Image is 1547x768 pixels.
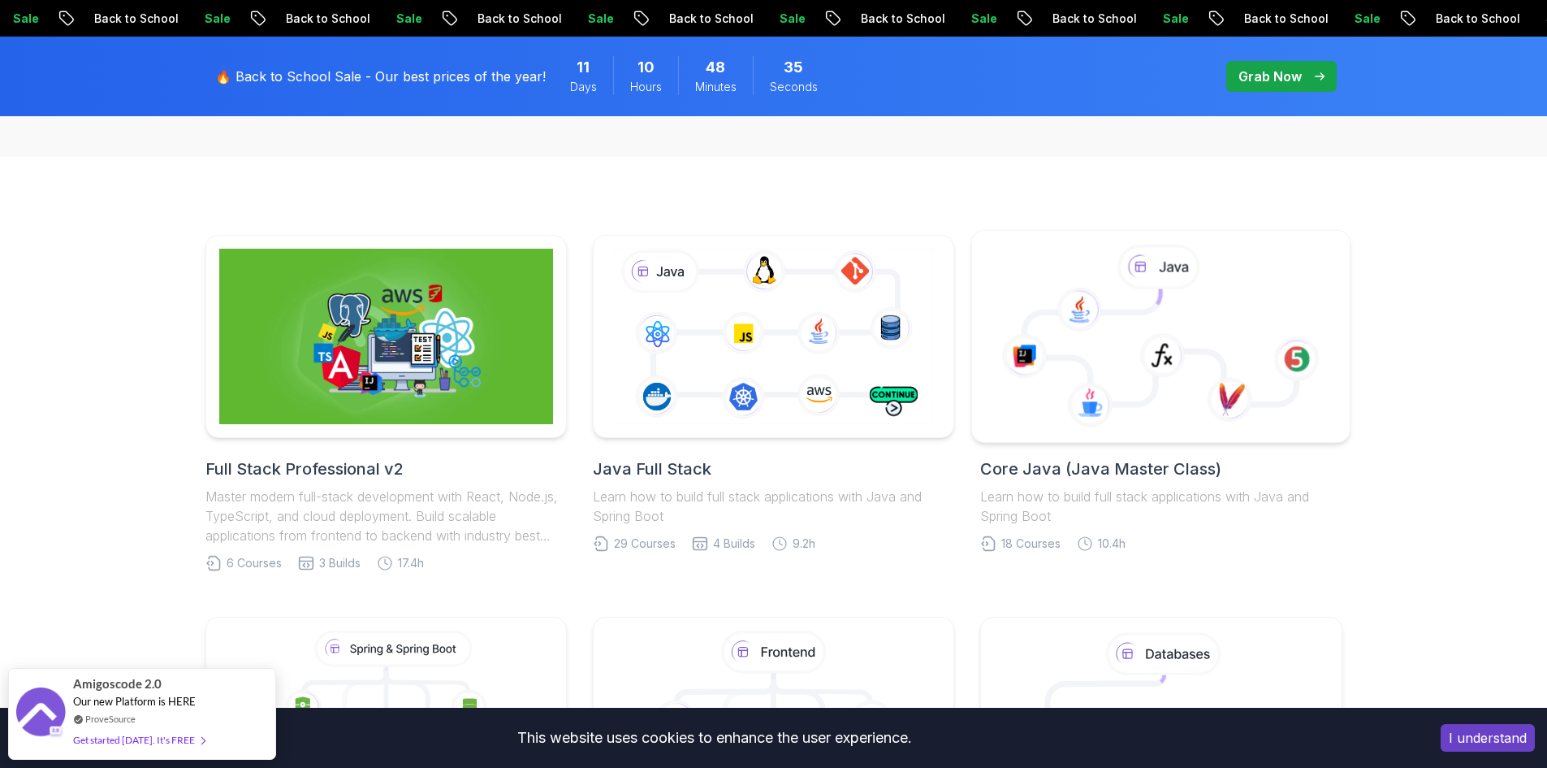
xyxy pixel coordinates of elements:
[570,79,597,95] span: Days
[79,11,189,27] p: Back to School
[654,11,764,27] p: Back to School
[793,536,815,552] span: 9.2h
[713,536,755,552] span: 4 Builds
[205,458,567,480] h2: Full Stack Professional v2
[12,720,1416,756] div: This website uses cookies to enhance the user experience.
[980,487,1342,526] p: Learn how to build full stack applications with Java and Spring Boot
[219,249,553,424] img: Full Stack Professional v2
[573,11,624,27] p: Sale
[189,11,241,27] p: Sale
[462,11,573,27] p: Back to School
[205,487,567,545] p: Master modern full-stack development with React, Node.js, TypeScript, and cloud deployment. Build...
[956,11,1008,27] p: Sale
[1339,11,1391,27] p: Sale
[1037,11,1147,27] p: Back to School
[1147,11,1199,27] p: Sale
[784,56,803,79] span: 35 Seconds
[770,79,818,95] span: Seconds
[73,675,162,693] span: Amigoscode 2.0
[764,11,816,27] p: Sale
[637,56,655,79] span: 10 Hours
[614,536,676,552] span: 29 Courses
[845,11,956,27] p: Back to School
[706,56,725,79] span: 48 Minutes
[1098,536,1126,552] span: 10.4h
[1441,724,1535,752] button: Accept cookies
[205,235,567,571] a: Full Stack Professional v2Full Stack Professional v2Master modern full-stack development with Rea...
[577,56,590,79] span: 11 Days
[398,555,424,571] span: 17.4h
[215,67,546,86] p: 🔥 Back to School Sale - Our best prices of the year!
[1238,67,1302,86] p: Grab Now
[980,458,1342,480] h2: Core Java (Java Master Class)
[381,11,433,27] p: Sale
[1229,11,1339,27] p: Back to School
[695,79,737,95] span: Minutes
[73,731,205,749] div: Get started [DATE]. It's FREE
[1420,11,1531,27] p: Back to School
[16,688,65,740] img: provesource social proof notification image
[980,235,1342,552] a: Core Java (Java Master Class)Learn how to build full stack applications with Java and Spring Boot...
[593,487,954,526] p: Learn how to build full stack applications with Java and Spring Boot
[85,712,136,726] a: ProveSource
[630,79,662,95] span: Hours
[319,555,361,571] span: 3 Builds
[270,11,381,27] p: Back to School
[1001,536,1061,552] span: 18 Courses
[73,695,196,708] span: Our new Platform is HERE
[593,458,954,480] h2: Java Full Stack
[227,555,282,571] span: 6 Courses
[593,235,954,552] a: Java Full StackLearn how to build full stack applications with Java and Spring Boot29 Courses4 Bu...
